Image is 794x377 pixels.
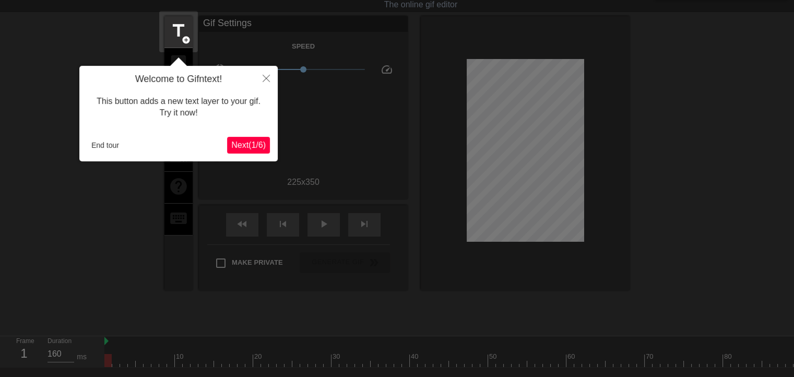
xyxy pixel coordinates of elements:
[87,85,270,129] div: This button adds a new text layer to your gif. Try it now!
[255,66,278,90] button: Close
[87,137,123,153] button: End tour
[227,137,270,154] button: Next
[231,140,266,149] span: Next ( 1 / 6 )
[87,74,270,85] h4: Welcome to Gifntext!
